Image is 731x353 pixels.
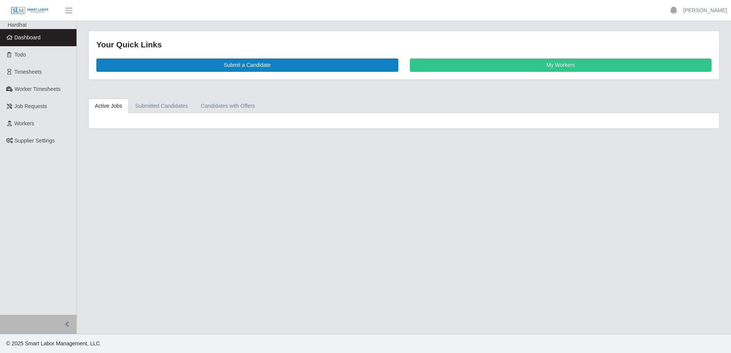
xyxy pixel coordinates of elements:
a: My Workers [410,58,712,72]
span: Worker Timesheets [15,86,60,92]
span: Supplier Settings [15,138,55,144]
span: Hardhat [8,22,27,28]
span: Workers [15,120,34,126]
div: Your Quick Links [96,39,712,51]
span: Job Requests [15,103,47,109]
img: SLM Logo [11,6,49,15]
span: Todo [15,52,26,58]
a: Candidates with Offers [194,99,261,113]
span: © 2025 Smart Labor Management, LLC [6,340,100,347]
a: [PERSON_NAME] [683,6,727,15]
a: Submit a Candidate [96,58,398,72]
span: Timesheets [15,69,42,75]
span: Dashboard [15,34,41,40]
a: Submitted Candidates [129,99,195,113]
a: Active Jobs [88,99,129,113]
